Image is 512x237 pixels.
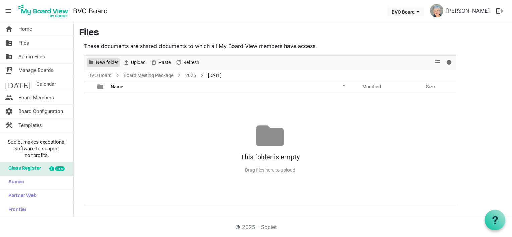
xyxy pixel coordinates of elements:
a: Board Meeting Package [122,71,175,80]
span: home [5,22,13,36]
span: settings [5,105,13,118]
span: New folder [95,58,119,67]
button: Upload [122,58,147,67]
span: Partner Web [5,189,37,203]
span: people [5,91,13,104]
span: [DATE] [207,71,223,80]
div: Drag files here to upload [84,165,456,176]
span: Board Configuration [18,105,63,118]
div: new [55,166,65,171]
a: [PERSON_NAME] [443,4,493,17]
span: [DATE] [5,77,31,91]
button: Details [445,58,454,67]
a: 2025 [184,71,197,80]
div: This folder is empty [84,149,456,165]
div: Details [443,56,455,70]
div: New folder [85,56,121,70]
button: Paste [149,58,172,67]
button: BVO Board dropdownbutton [387,7,424,16]
button: New folder [87,58,120,67]
div: Upload [121,56,148,70]
span: Modified [362,84,381,89]
a: My Board View Logo [16,3,73,19]
h3: Files [79,28,507,39]
a: BVO Board [87,71,113,80]
img: PyyS3O9hLMNWy5sfr9llzGd1zSo7ugH3aP_66mAqqOBuUsvSKLf-rP3SwHHrcKyCj7ldBY4ygcQ7lV8oQjcMMA_thumb.png [430,4,443,17]
span: Files [18,36,29,50]
button: Refresh [174,58,201,67]
span: Upload [130,58,146,67]
span: Glass Register [5,162,41,175]
span: Sumac [5,176,24,189]
p: These documents are shared documents to which all My Board View members have access. [84,42,456,50]
div: Paste [148,56,173,70]
div: Refresh [173,56,202,70]
span: Board Members [18,91,54,104]
span: Paste [158,58,171,67]
span: Templates [18,118,42,132]
span: Refresh [183,58,200,67]
button: logout [493,4,507,18]
span: folder_shared [5,36,13,50]
span: Size [426,84,435,89]
a: © 2025 - Societ [235,224,277,230]
span: Home [18,22,32,36]
span: folder_shared [5,50,13,63]
button: View dropdownbutton [433,58,441,67]
span: Calendar [36,77,56,91]
span: switch_account [5,64,13,77]
span: Societ makes exceptional software to support nonprofits. [3,139,70,159]
div: View [432,56,443,70]
span: menu [2,5,15,17]
img: My Board View Logo [16,3,70,19]
span: construction [5,118,13,132]
span: Name [111,84,123,89]
span: Frontier [5,203,26,217]
a: BVO Board [73,4,108,18]
span: Admin Files [18,50,45,63]
span: Manage Boards [18,64,53,77]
